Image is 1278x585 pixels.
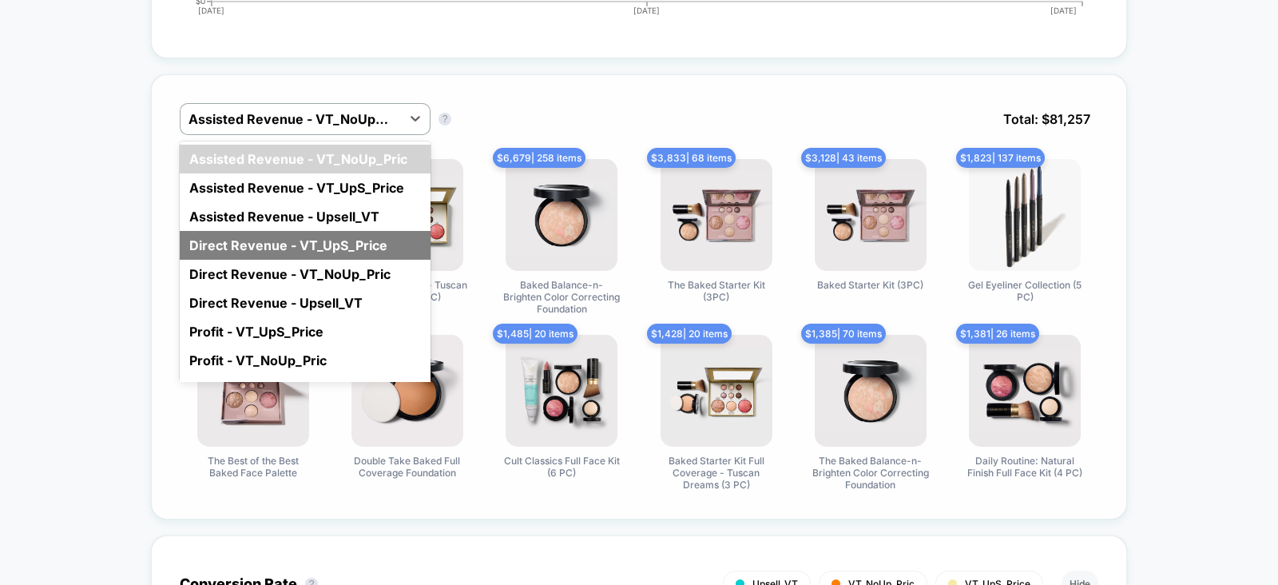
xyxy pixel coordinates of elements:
[180,317,431,346] div: Profit - VT_UpS_Price
[956,148,1045,168] span: $ 1,823 | 137 items
[351,335,463,447] img: Double Take Baked Full Coverage Foundation
[198,6,224,15] tspan: [DATE]
[647,324,732,344] span: $ 1,428 | 20 items
[634,6,661,15] tspan: [DATE]
[647,148,736,168] span: $ 3,833 | 68 items
[811,455,931,491] span: The Baked Balance-n-Brighten Color Correcting Foundation
[493,148,585,168] span: $ 6,679 | 258 items
[180,145,431,173] div: Assisted Revenue - VT_NoUp_Pric
[180,231,431,260] div: Direct Revenue - VT_UpS_Price
[180,173,431,202] div: Assisted Revenue - VT_UpS_Price
[956,324,1039,344] span: $ 1,381 | 26 items
[193,455,313,479] span: The Best of the Best Baked Face Palette
[506,159,617,271] img: Baked Balance-n-Brighten Color Correcting Foundation
[969,335,1081,447] img: Daily Routine: Natural Finish Full Face Kit (4 PC)
[965,279,1085,303] span: Gel Eyeliner Collection (5 PC)
[965,455,1085,479] span: Daily Routine: Natural Finish Full Face Kit (4 PC)
[657,279,776,303] span: The Baked Starter Kit (3PC)
[815,159,927,271] img: Baked Starter Kit (3PC)
[180,260,431,289] div: Direct Revenue - VT_NoUp_Pric
[1051,6,1078,15] tspan: [DATE]
[995,103,1098,135] span: Total: $ 81,257
[197,335,309,447] img: The Best of the Best Baked Face Palette
[180,375,431,404] div: Profit - Upsell_VT
[969,159,1081,271] img: Gel Eyeliner Collection (5 PC)
[439,113,451,125] button: ?
[801,324,886,344] span: $ 1,385 | 70 items
[506,335,617,447] img: Cult Classics Full Face Kit (6 PC)
[502,455,621,479] span: Cult Classics Full Face Kit (6 PC)
[180,346,431,375] div: Profit - VT_NoUp_Pric
[347,455,467,479] span: Double Take Baked Full Coverage Foundation
[801,148,886,168] span: $ 3,128 | 43 items
[180,202,431,231] div: Assisted Revenue - Upsell_VT
[657,455,776,491] span: Baked Starter Kit Full Coverage - Tuscan Dreams (3 PC)
[817,279,923,291] span: Baked Starter Kit (3PC)
[502,279,621,315] span: Baked Balance-n-Brighten Color Correcting Foundation
[815,335,927,447] img: The Baked Balance-n-Brighten Color Correcting Foundation
[661,335,772,447] img: Baked Starter Kit Full Coverage - Tuscan Dreams (3 PC)
[493,324,577,344] span: $ 1,485 | 20 items
[661,159,772,271] img: The Baked Starter Kit (3PC)
[180,289,431,317] div: Direct Revenue - Upsell_VT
